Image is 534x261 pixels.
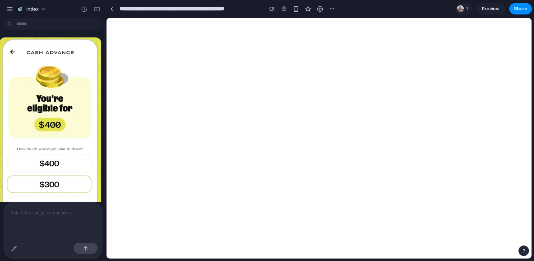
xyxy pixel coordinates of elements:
[14,4,50,15] button: Index
[509,3,532,14] button: Share
[27,6,39,13] span: Index
[466,5,471,12] span: 1
[455,3,472,14] div: 1
[482,5,500,12] span: Preview
[514,5,527,12] span: Share
[477,3,505,14] a: Preview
